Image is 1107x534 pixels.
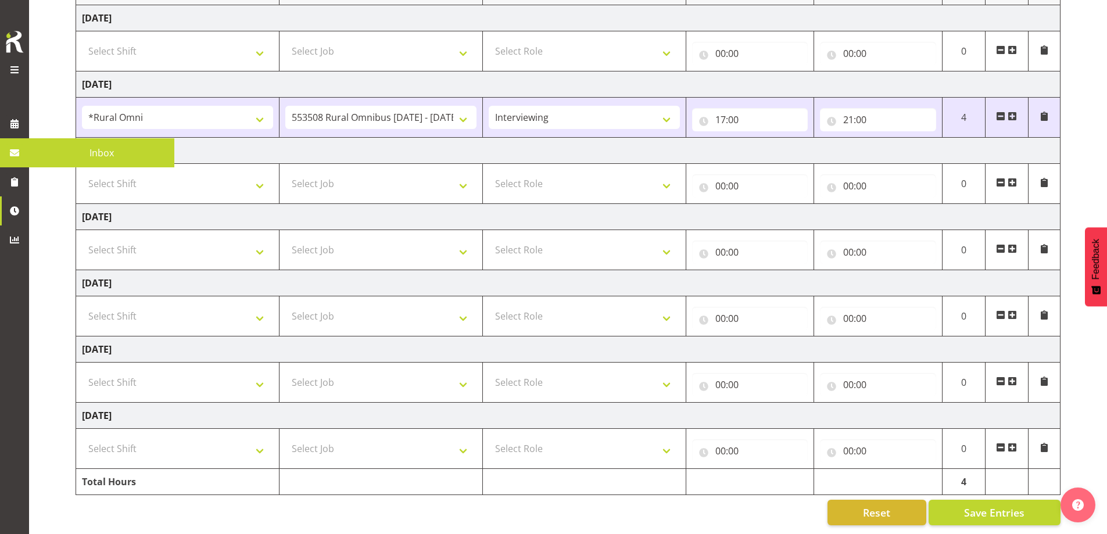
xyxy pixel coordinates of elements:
input: Click to select... [692,439,808,463]
td: 4 [943,98,986,138]
input: Click to select... [692,108,808,131]
td: 0 [943,429,986,469]
span: Inbox [35,144,169,162]
td: [DATE] [76,403,1061,429]
td: 4 [943,469,986,495]
img: help-xxl-2.png [1072,499,1084,511]
td: 0 [943,230,986,270]
td: 0 [943,164,986,204]
td: [DATE] [76,71,1061,98]
input: Click to select... [820,373,936,396]
td: 0 [943,363,986,403]
input: Click to select... [820,174,936,198]
td: Total Hours [76,469,280,495]
input: Click to select... [820,241,936,264]
img: Rosterit icon logo [3,29,26,55]
td: [DATE] [76,270,1061,296]
span: Reset [863,505,890,520]
input: Click to select... [820,439,936,463]
button: Save Entries [929,500,1061,525]
td: [DATE] [76,336,1061,363]
button: Feedback - Show survey [1085,227,1107,306]
button: Reset [827,500,926,525]
td: 0 [943,31,986,71]
td: 0 [943,296,986,336]
span: Save Entries [964,505,1024,520]
input: Click to select... [820,108,936,131]
span: Feedback [1091,239,1101,279]
td: [DATE] [76,138,1061,164]
td: [DATE] [76,5,1061,31]
input: Click to select... [692,42,808,65]
input: Click to select... [692,307,808,330]
a: Inbox [29,138,174,167]
input: Click to select... [692,174,808,198]
td: [DATE] [76,204,1061,230]
input: Click to select... [692,373,808,396]
input: Click to select... [820,42,936,65]
input: Click to select... [692,241,808,264]
input: Click to select... [820,307,936,330]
